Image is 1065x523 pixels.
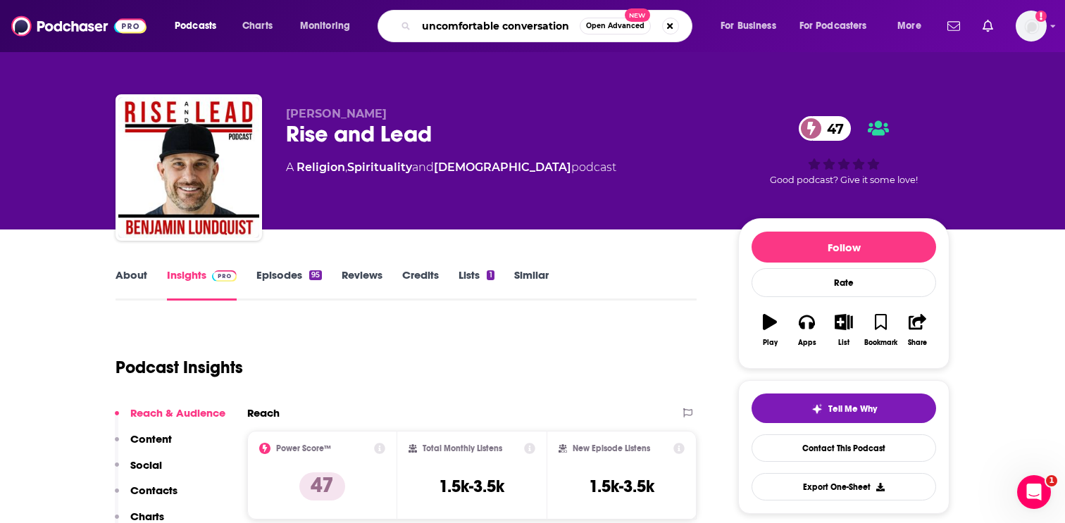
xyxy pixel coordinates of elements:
a: Spirituality [347,160,412,174]
iframe: Intercom live chat [1017,475,1051,509]
h2: Reach [247,406,280,420]
span: Charts [242,16,273,36]
a: InsightsPodchaser Pro [167,268,237,301]
button: Bookmark [862,305,899,355]
button: open menu [888,15,939,37]
p: Content [130,432,172,446]
a: Similar [514,268,549,301]
p: Contacts [130,484,177,497]
button: Reach & Audience [115,406,225,432]
span: For Business [721,16,776,36]
img: User Profile [1016,11,1047,42]
div: 95 [309,270,322,280]
h2: New Episode Listens [573,443,650,453]
div: 47Good podcast? Give it some love! [738,107,949,194]
span: 1 [1046,475,1057,486]
div: Apps [798,339,816,347]
p: Social [130,458,162,472]
span: Podcasts [175,16,216,36]
button: Follow [752,232,936,263]
button: Content [115,432,172,458]
button: Share [899,305,936,355]
a: [DEMOGRAPHIC_DATA] [434,160,571,174]
div: Rate [752,268,936,297]
h2: Total Monthly Listens [423,443,502,453]
input: Search podcasts, credits, & more... [416,15,580,37]
span: Open Advanced [586,23,644,30]
button: tell me why sparkleTell Me Why [752,393,936,423]
img: Podchaser - Follow, Share and Rate Podcasts [11,13,147,39]
h3: 1.5k-3.5k [439,476,504,497]
div: Search podcasts, credits, & more... [391,10,706,42]
button: Play [752,305,788,355]
p: 47 [299,472,345,500]
span: For Podcasters [799,16,867,36]
span: New [625,8,650,22]
img: tell me why sparkle [811,403,823,415]
h1: Podcast Insights [116,357,243,378]
button: open menu [290,15,368,37]
span: Logged in as EllaRoseMurphy [1016,11,1047,42]
p: Charts [130,510,164,523]
a: Contact This Podcast [752,434,936,462]
span: Tell Me Why [828,403,877,415]
span: , [345,160,347,174]
span: Monitoring [300,16,350,36]
button: Open AdvancedNew [580,18,651,34]
img: Podchaser Pro [212,270,237,282]
button: List [826,305,862,355]
button: Apps [788,305,825,355]
button: Contacts [115,484,177,510]
span: More [897,16,921,36]
div: Bookmark [864,339,897,347]
div: Play [763,339,778,347]
button: Export One-Sheet [752,473,936,500]
div: Share [908,339,927,347]
a: Charts [233,15,281,37]
button: Social [115,458,162,484]
span: Good podcast? Give it some love! [770,175,918,185]
p: Reach & Audience [130,406,225,420]
a: About [116,268,147,301]
div: List [838,339,849,347]
span: [PERSON_NAME] [286,107,387,120]
div: 1 [487,270,494,280]
img: Rise and Lead [118,97,259,238]
svg: Email not verified [1035,11,1047,22]
div: A podcast [286,159,616,176]
a: 47 [799,116,851,141]
a: Religion [297,160,345,174]
h2: Power Score™ [276,443,331,453]
button: Show profile menu [1016,11,1047,42]
button: open menu [711,15,794,37]
h3: 1.5k-3.5k [589,476,654,497]
a: Reviews [342,268,382,301]
span: and [412,160,434,174]
a: Episodes95 [256,268,322,301]
button: open menu [790,15,888,37]
button: open menu [165,15,235,37]
span: 47 [813,116,851,141]
a: Lists1 [459,268,494,301]
a: Show notifications dropdown [942,14,966,38]
a: Show notifications dropdown [977,14,999,38]
a: Credits [402,268,439,301]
